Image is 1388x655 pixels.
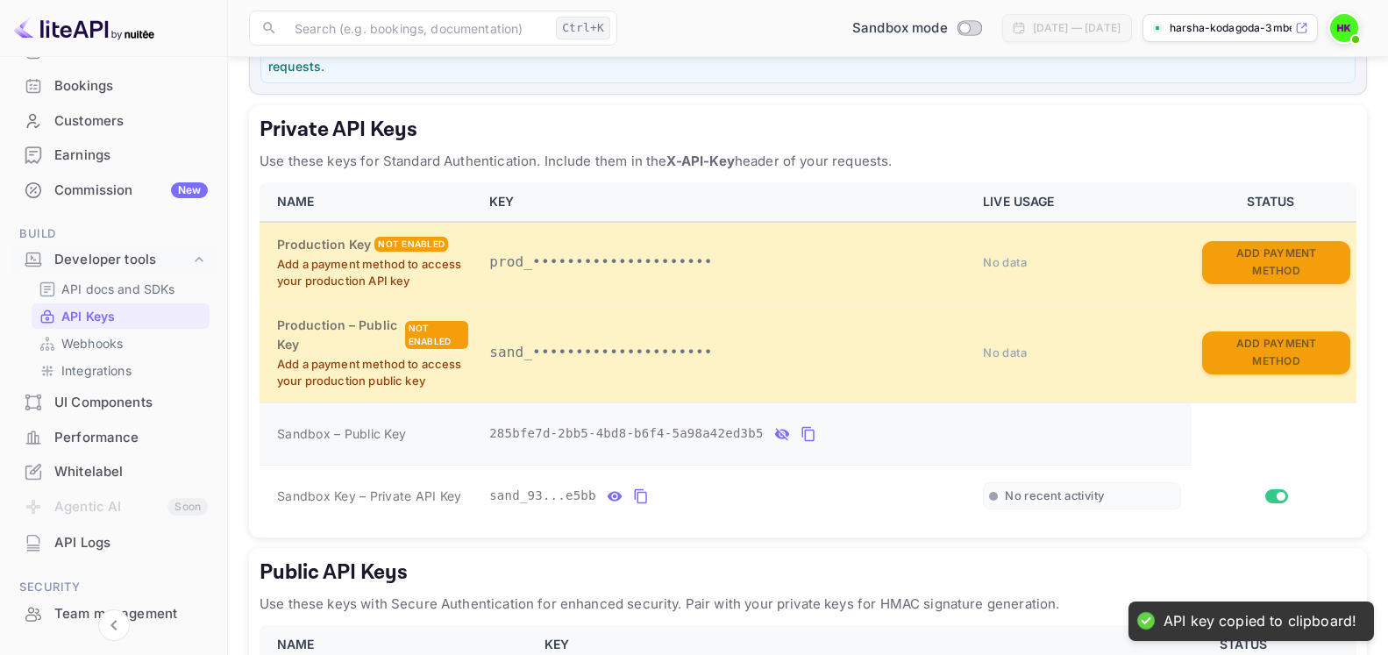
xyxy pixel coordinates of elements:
[54,533,208,553] div: API Logs
[374,237,448,252] div: Not enabled
[54,393,208,413] div: UI Components
[39,361,203,380] a: Integrations
[11,597,217,630] a: Team management
[39,334,203,352] a: Webhooks
[11,224,217,244] span: Build
[260,116,1356,144] h5: Private API Keys
[11,104,217,139] div: Customers
[32,331,210,356] div: Webhooks
[479,182,972,222] th: KEY
[11,455,217,489] div: Whitelabel
[54,111,208,132] div: Customers
[39,280,203,298] a: API docs and SDKs
[260,559,1356,587] h5: Public API Keys
[11,69,217,102] a: Bookings
[1202,344,1350,359] a: Add Payment Method
[14,14,154,42] img: LiteAPI logo
[489,342,962,363] p: sand_•••••••••••••••••••••
[1005,488,1104,503] span: No recent activity
[666,153,734,169] strong: X-API-Key
[277,424,406,443] span: Sandbox – Public Key
[277,235,371,254] h6: Production Key
[1330,14,1358,42] img: Harsha Kodagoda
[405,321,469,349] div: Not enabled
[11,597,217,631] div: Team management
[98,609,130,641] button: Collapse navigation
[171,182,208,198] div: New
[277,356,468,390] p: Add a payment method to access your production public key
[61,361,132,380] p: Integrations
[11,174,217,208] div: CommissionNew
[39,307,203,325] a: API Keys
[845,18,988,39] div: Switch to Production mode
[11,69,217,103] div: Bookings
[54,146,208,166] div: Earnings
[54,250,190,270] div: Developer tools
[11,421,217,453] a: Performance
[54,604,208,624] div: Team management
[489,487,596,505] span: sand_93...e5bb
[260,151,1356,172] p: Use these keys for Standard Authentication. Include them in the header of your requests.
[11,386,217,420] div: UI Components
[1164,612,1356,630] div: API key copied to clipboard!
[1170,20,1292,36] p: harsha-kodagoda-3mbe3....
[11,104,217,137] a: Customers
[852,18,948,39] span: Sandbox mode
[972,182,1192,222] th: LIVE USAGE
[11,139,217,173] div: Earnings
[1202,331,1350,374] button: Add Payment Method
[32,303,210,329] div: API Keys
[54,76,208,96] div: Bookings
[32,276,210,302] div: API docs and SDKs
[489,424,763,443] span: 285bfe7d-2bb5-4bd8-b6f4-5a98a42ed3b5
[61,334,123,352] p: Webhooks
[284,11,549,46] input: Search (e.g. bookings, documentation)
[11,139,217,171] a: Earnings
[32,358,210,383] div: Integrations
[11,421,217,455] div: Performance
[1033,20,1121,36] div: [DATE] — [DATE]
[11,245,217,275] div: Developer tools
[1192,182,1356,222] th: STATUS
[489,252,962,273] p: prod_•••••••••••••••••••••
[556,17,610,39] div: Ctrl+K
[11,35,217,68] a: Home
[11,386,217,418] a: UI Components
[11,455,217,488] a: Whitelabel
[277,256,468,290] p: Add a payment method to access your production API key
[11,578,217,597] span: Security
[11,526,217,560] div: API Logs
[61,307,115,325] p: API Keys
[260,182,479,222] th: NAME
[11,174,217,206] a: CommissionNew
[1202,253,1350,268] a: Add Payment Method
[54,181,208,201] div: Commission
[61,280,175,298] p: API docs and SDKs
[277,488,461,503] span: Sandbox Key – Private API Key
[277,316,402,354] h6: Production – Public Key
[260,182,1356,527] table: private api keys table
[260,594,1356,615] p: Use these keys with Secure Authentication for enhanced security. Pair with your private keys for ...
[54,462,208,482] div: Whitelabel
[1202,241,1350,284] button: Add Payment Method
[983,345,1027,360] span: No data
[11,526,217,559] a: API Logs
[983,255,1027,269] span: No data
[54,428,208,448] div: Performance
